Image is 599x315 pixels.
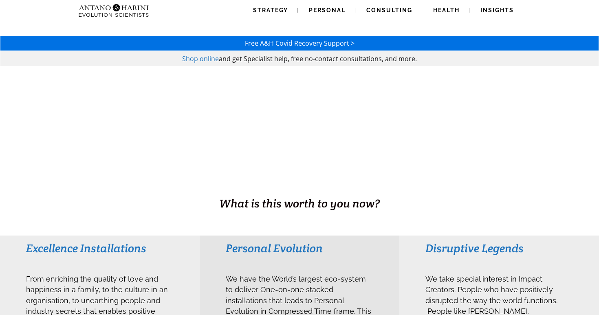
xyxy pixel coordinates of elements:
h3: Personal Evolution [226,241,373,256]
h3: Excellence Installations [26,241,173,256]
h3: Disruptive Legends [425,241,573,256]
span: What is this worth to you now? [219,196,380,211]
span: and get Specialist help, free no-contact consultations, and more. [219,54,417,63]
span: Insights [480,7,514,13]
h1: BUSINESS. HEALTH. Family. Legacy [1,178,598,195]
a: Free A&H Covid Recovery Support > [245,39,355,48]
span: Strategy [253,7,288,13]
a: Shop online [182,54,219,63]
span: Consulting [366,7,412,13]
span: Health [433,7,460,13]
span: Personal [309,7,346,13]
